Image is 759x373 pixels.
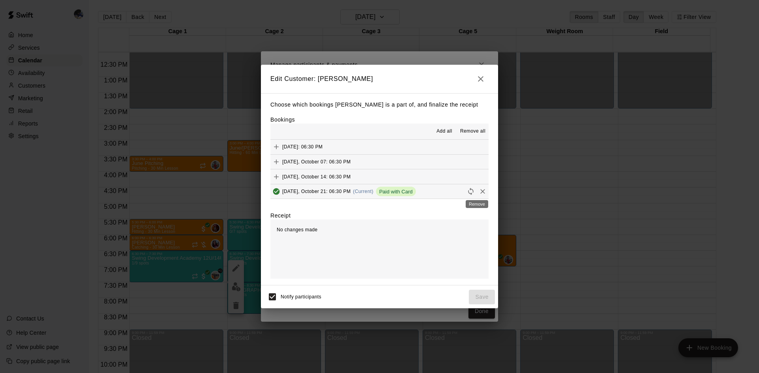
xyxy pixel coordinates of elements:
button: Add[DATE], October 14: 06:30 PM [270,169,489,184]
button: Remove all [457,125,489,138]
span: No changes made [277,227,317,232]
label: Receipt [270,212,291,219]
span: Paid with Card [376,189,416,195]
span: [DATE]: 06:30 PM [282,144,323,150]
span: (Current) [353,189,374,194]
button: Added & Paid[DATE], October 21: 06:30 PM(Current)Paid with CardRescheduleRemove [270,184,489,199]
span: Notify participants [281,294,321,300]
span: [DATE], October 14: 06:30 PM [282,174,351,179]
span: Add [270,173,282,179]
p: Choose which bookings [PERSON_NAME] is a part of, and finalize the receipt [270,100,489,110]
button: Add[DATE]: 06:30 PM [270,140,489,154]
span: Add all [436,127,452,135]
label: Bookings [270,116,295,123]
h2: Edit Customer: [PERSON_NAME] [261,65,498,93]
span: Add [270,144,282,150]
button: Add all [432,125,457,138]
div: Remove [466,200,488,208]
span: Reschedule [465,188,477,194]
button: Added & Paid [270,186,282,197]
span: Remove all [460,127,485,135]
span: [DATE], October 07: 06:30 PM [282,159,351,164]
span: Add [270,158,282,164]
button: Add[DATE], October 07: 06:30 PM [270,155,489,169]
span: Remove [477,188,489,194]
span: [DATE], October 21: 06:30 PM [282,189,351,194]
